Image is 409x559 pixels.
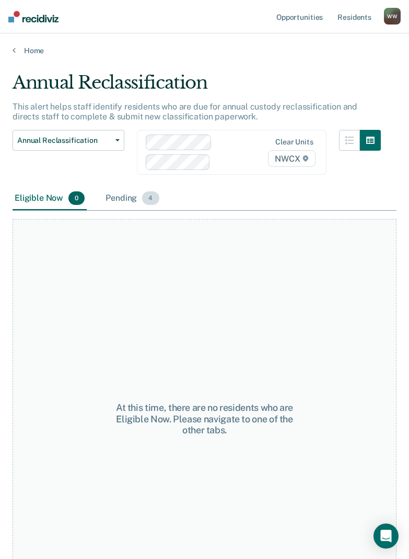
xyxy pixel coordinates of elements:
[384,8,401,25] div: W W
[68,191,85,205] span: 0
[384,8,401,25] button: WW
[8,11,59,22] img: Recidiviz
[13,102,357,121] p: This alert helps staff identify residents who are due for annual custody reclassification and dir...
[275,138,313,147] div: Clear units
[13,46,396,55] a: Home
[17,136,111,145] span: Annual Reclassification
[13,130,124,151] button: Annual Reclassification
[142,191,159,205] span: 4
[13,72,381,102] div: Annual Reclassification
[373,524,399,549] div: Open Intercom Messenger
[109,402,300,436] div: At this time, there are no residents who are Eligible Now. Please navigate to one of the other tabs.
[268,150,315,167] span: NWCX
[13,187,87,210] div: Eligible Now0
[103,187,161,210] div: Pending4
